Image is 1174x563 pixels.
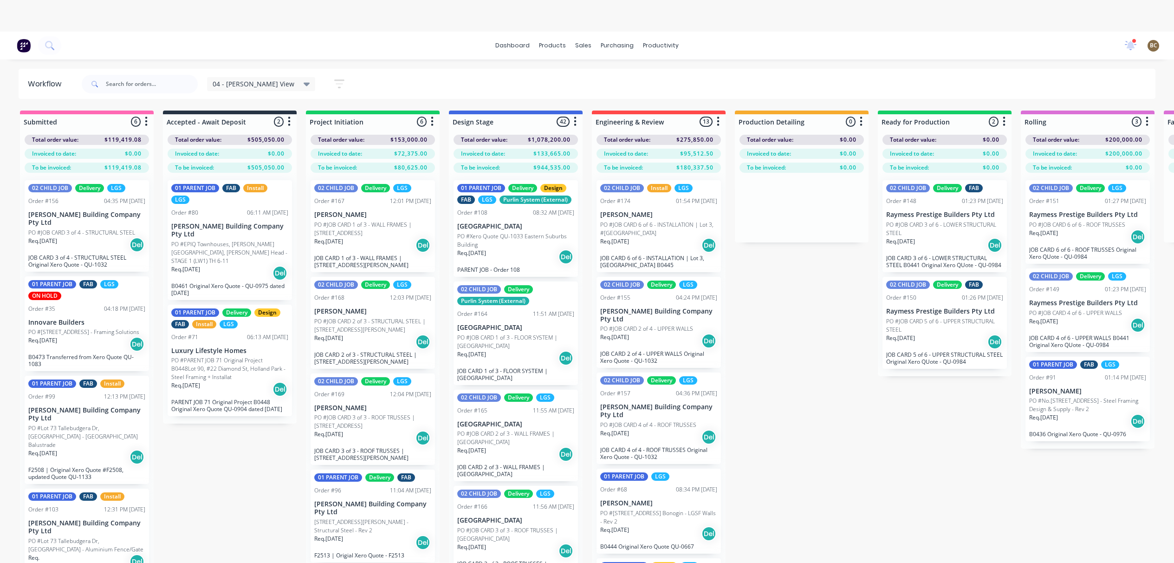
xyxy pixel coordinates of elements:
div: 01 PARENT JOB [28,380,76,388]
div: Install [192,320,216,328]
span: BC [1150,41,1157,50]
span: Invoiced to date: [175,150,219,158]
p: B0436 Original Xero Quote - QU-0976 [1029,431,1146,438]
div: FAB [965,281,983,289]
div: Order #35 [28,305,55,313]
p: [GEOGRAPHIC_DATA] [457,517,574,524]
div: Del [272,382,287,397]
p: Req. [DATE] [457,350,486,359]
div: 02 CHILD JOB [886,184,930,192]
p: [PERSON_NAME] [314,308,431,315]
p: Req. [DATE] [1029,413,1058,422]
div: 11:51 AM [DATE] [533,310,574,318]
div: LGS [393,377,411,386]
div: 02 CHILD JOB [600,376,644,385]
div: Order #167 [314,197,344,205]
div: 01 PARENT JOB [457,184,505,192]
div: sales [571,39,596,52]
p: PO #Xero Quote QU-1033 Eastern Suburbs Building [457,232,574,249]
p: [PERSON_NAME] [600,499,717,507]
div: Del [1130,414,1145,429]
p: [GEOGRAPHIC_DATA] [457,420,574,428]
div: 02 CHILD JOBDeliveryLGSOrder #15704:36 PM [DATE][PERSON_NAME] Building Company Pty LtdPO #JOB CAR... [597,373,721,464]
span: $72,375.00 [394,150,428,158]
div: 11:55 AM [DATE] [533,406,574,415]
div: 12:01 PM [DATE] [390,197,431,205]
span: Total order value: [175,136,221,144]
p: Req. [DATE] [886,334,915,342]
div: LGS [220,320,238,328]
p: JOB CARD 3 of 3 - ROOF TRUSSES | [STREET_ADDRESS][PERSON_NAME] [314,447,431,461]
iframe: Intercom live chat [1142,531,1165,554]
span: Total order value: [318,136,364,144]
p: Req. [DATE] [457,543,486,551]
div: Del [130,237,144,252]
p: PO #EPIQ Townhouses, [PERSON_NAME][GEOGRAPHIC_DATA], [PERSON_NAME] Head - STAGE 1 (LW1) TH 6-11 [171,240,288,265]
div: FAB [79,280,97,288]
div: Install [100,492,124,501]
p: Req. [DATE] [1029,317,1058,326]
span: $505,050.00 [247,136,285,144]
p: JOB CARD 1 of 3 - FLOOR SYSTEM | [GEOGRAPHIC_DATA] [457,367,574,381]
div: 04:35 PM [DATE] [104,197,145,205]
div: Order #156 [28,197,58,205]
p: [PERSON_NAME] [600,211,717,219]
div: Del [558,447,573,462]
div: 02 CHILD JOB [457,285,501,294]
p: PO #JOB CARD 6 of 6 - INSTALLATION | Lot 3, #[GEOGRAPHIC_DATA] [600,221,717,237]
div: 01 PARENT JOB [28,280,76,288]
div: LGS [679,376,697,385]
p: PO #JOB CARD 4 of 4 - ROOF TRUSSES [600,421,696,429]
div: LGS [393,184,411,192]
p: Innovare Builders [28,319,145,327]
div: 02 CHILD JOB [1029,272,1073,281]
div: LGS [679,281,697,289]
div: Del [701,334,716,348]
p: Req. [DATE] [457,249,486,257]
p: Req. [DATE] [1029,229,1058,237]
div: Delivery [361,281,390,289]
div: LGS [651,472,669,481]
p: PO #JOB CARD 2 of 3 - WALL FRAMES | [GEOGRAPHIC_DATA] [457,430,574,446]
div: Purlin System (External) [499,196,571,204]
p: JOB CARD 2 of 3 - STRUCTURAL STEEL | [STREET_ADDRESS][PERSON_NAME] [314,351,431,365]
div: 04:36 PM [DATE] [676,389,717,398]
p: PO #JOB CARD 4 of 6 - UPPER WALLS [1029,309,1122,317]
p: PARENT JOB 71 Original Project B0448 Original Xero Quote QU-0904 dated [DATE] [171,399,288,412]
span: $275,850.00 [676,136,713,144]
p: PO #JOB CARD 1 of 3 - FLOOR SYSTEM | [GEOGRAPHIC_DATA] [457,334,574,350]
span: Invoiced to date: [604,150,648,158]
div: 01 PARENT JOBDeliveryDesignFABInstallLGSOrder #7106:13 AM [DATE]Luxury Lifestyle HomesPO #PARENT ... [168,305,292,417]
div: 02 CHILD JOBDeliveryLGSOrder #16812:03 PM [DATE][PERSON_NAME]PO #JOB CARD 2 of 3 - STRUCTURAL STE... [311,277,435,369]
div: Order #99 [28,393,55,401]
div: FAB [965,184,983,192]
p: PO #JOB CARD 5 of 6 - UPPER STRUCTURAL STEEL [886,317,1003,334]
div: Delivery [504,490,533,498]
span: $0.00 [268,150,285,158]
div: Order #169 [314,390,344,399]
div: 02 CHILD JOB [600,281,644,289]
p: F2508 | Original Xero Quote #F2508, updated Quote QU-1133 [28,466,145,480]
div: Delivery [933,281,962,289]
div: Design [540,184,566,192]
p: [PERSON_NAME] Building Company Pty Ltd [600,403,717,419]
div: Delivery [647,376,676,385]
p: Req. [DATE] [28,237,57,245]
div: products [534,39,571,52]
div: 12:03 PM [DATE] [390,294,431,302]
p: Req. [DATE] [28,336,57,345]
p: Req. [DATE] [314,237,343,246]
p: Req. [DATE] [171,381,200,390]
p: Raymess Prestige Builders Pty Ltd [1029,211,1146,219]
div: LGS [478,196,496,204]
p: Req. [DATE] [600,429,629,438]
div: 02 CHILD JOBDeliveryLGSOrder #15504:24 PM [DATE][PERSON_NAME] Building Company Pty LtdPO #JOB CAR... [597,277,721,368]
span: 04 - [PERSON_NAME] View [213,79,294,89]
span: Invoiced to date: [318,150,362,158]
p: PARENT JOB - Order 108 [457,266,574,273]
div: Del [987,334,1002,349]
p: PO #JOB CARD 3 of 6 - LOWER STRUCTURAL STEEL [886,221,1003,237]
div: FAB [222,184,240,192]
p: Req. [DATE] [600,333,629,341]
p: [GEOGRAPHIC_DATA] [457,324,574,332]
